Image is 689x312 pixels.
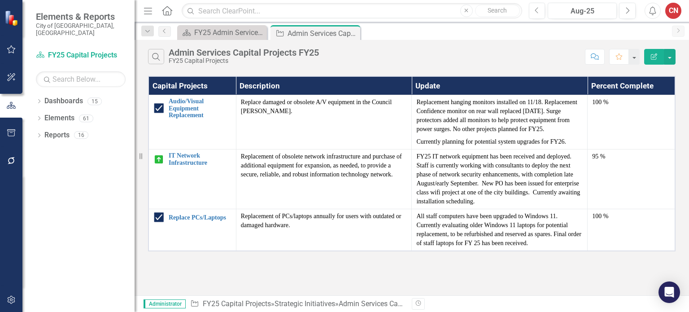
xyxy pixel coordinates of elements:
td: Double-Click to Edit [412,95,588,149]
a: Strategic Initiatives [275,299,335,308]
td: Double-Click to Edit Right Click for Context Menu [148,149,236,209]
button: Aug-25 [548,3,617,19]
div: Aug-25 [551,6,614,17]
p: Replace damaged or obsolete A/V equipment in the Council [PERSON_NAME]. [241,98,407,116]
td: Double-Click to Edit [236,209,412,251]
div: 61 [79,114,93,122]
p: All staff computers have been upgraded to Windows 11. Currently evaluating older Windows 11 lapto... [416,212,583,248]
span: Search [488,7,507,14]
div: FY25 Admin Services - Strategic Plan [194,27,265,38]
td: Double-Click to Edit Right Click for Context Menu [148,95,236,149]
td: Double-Click to Edit [412,149,588,209]
div: Open Intercom Messenger [658,281,680,303]
a: Elements [44,113,74,123]
p: Replacement of obsolete network infrastructure and purchase of additional equipment for expansion... [241,152,407,179]
div: » » [190,299,405,309]
span: Elements & Reports [36,11,126,22]
p: Currently planning for potential system upgrades for FY26. [416,136,583,146]
small: City of [GEOGRAPHIC_DATA], [GEOGRAPHIC_DATA] [36,22,126,37]
div: Admin Services Capital Projects FY25 [169,48,319,57]
div: 100 % [592,212,670,221]
img: ClearPoint Strategy [4,10,20,26]
div: 95 % [592,152,670,161]
img: Completed [153,103,164,114]
img: Completed [153,212,164,223]
a: FY25 Capital Projects [203,299,271,308]
a: Dashboards [44,96,83,106]
div: Admin Services Capital Projects FY25 [339,299,458,308]
td: Double-Click to Edit [588,95,675,149]
td: Double-Click to Edit [412,209,588,251]
span: Administrator [144,299,186,308]
a: Reports [44,130,70,141]
p: Replacement hanging monitors installed on 11/18. Replacement Confidence monitor on rear wall repl... [416,98,583,136]
p: FY25 IT network equipment has been received and deployed. Staff is currently working with consult... [416,152,583,206]
td: Double-Click to Edit [588,209,675,251]
div: 15 [87,97,102,105]
td: Double-Click to Edit [588,149,675,209]
input: Search Below... [36,71,126,87]
button: CN [665,3,681,19]
div: 16 [74,132,88,139]
a: Replace PCs/Laptops [169,214,231,221]
td: Double-Click to Edit [236,149,412,209]
td: Double-Click to Edit Right Click for Context Menu [148,209,236,251]
div: 100 % [592,98,670,107]
button: Search [475,4,520,17]
p: Replacement of PCs/laptops annually for users with outdated or damaged hardware. [241,212,407,230]
input: Search ClearPoint... [182,3,522,19]
a: FY25 Admin Services - Strategic Plan [179,27,265,38]
td: Double-Click to Edit [236,95,412,149]
a: FY25 Capital Projects [36,50,126,61]
img: On Target [153,154,164,165]
a: IT Network Infrastructure [169,152,231,166]
a: Audio/Visual Equipment Replacement [169,98,231,119]
div: Admin Services Capital Projects FY25 [288,28,358,39]
div: FY25 Capital Projects [169,57,319,64]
